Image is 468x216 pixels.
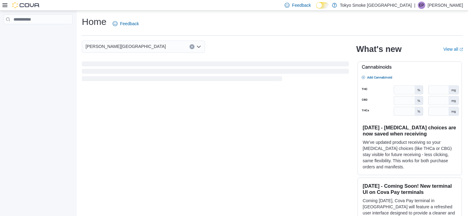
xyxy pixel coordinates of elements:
[120,21,139,27] span: Feedback
[86,43,166,50] span: [PERSON_NAME][GEOGRAPHIC_DATA]
[419,2,424,9] span: EP
[316,2,329,9] input: Dark Mode
[459,48,463,51] svg: External link
[363,183,457,195] h3: [DATE] - Coming Soon! New terminal UI on Cova Pay terminals
[196,44,201,49] button: Open list of options
[363,124,457,137] h3: [DATE] - [MEDICAL_DATA] choices are now saved when receiving
[82,16,106,28] h1: Home
[414,2,415,9] p: |
[428,2,463,9] p: [PERSON_NAME]
[356,44,402,54] h2: What's new
[418,2,425,9] div: Emily Paramor
[340,2,412,9] p: Tokyo Smoke [GEOGRAPHIC_DATA]
[292,2,311,8] span: Feedback
[4,26,73,40] nav: Complex example
[12,2,40,8] img: Cova
[190,44,194,49] button: Clear input
[82,63,349,82] span: Loading
[110,18,141,30] a: Feedback
[443,47,463,52] a: View allExternal link
[363,139,457,170] p: We've updated product receiving so your [MEDICAL_DATA] choices (like THCa or CBG) stay visible fo...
